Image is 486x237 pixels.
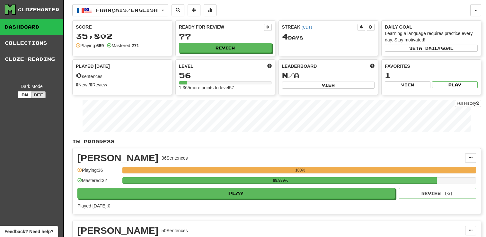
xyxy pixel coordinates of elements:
div: [PERSON_NAME] [77,226,158,235]
div: Favorites [385,63,478,69]
button: Play [77,188,395,199]
span: Played [DATE] [76,63,110,69]
div: Streak [282,24,358,30]
button: More stats [204,4,216,16]
p: In Progress [72,138,481,145]
span: N/A [282,71,300,80]
div: Daily Goal [385,24,478,30]
strong: 0 [76,82,78,87]
span: Open feedback widget [4,228,53,235]
strong: 0 [90,82,93,87]
div: Day s [282,33,375,41]
div: 35,802 [76,32,169,40]
div: 1 [385,71,478,79]
div: Mastered: [107,42,139,49]
div: [PERSON_NAME] [77,153,158,163]
button: Off [31,91,46,98]
div: 56 [179,71,272,79]
div: 88.889% [124,177,437,184]
div: 1,365 more points to level 57 [179,84,272,91]
strong: 271 [131,43,139,48]
span: Level [179,63,193,69]
span: Leaderboard [282,63,317,69]
div: sentences [76,71,169,80]
div: Learning a language requires practice every day. Stay motivated! [385,30,478,43]
button: Seta dailygoal [385,45,478,52]
div: 100% [124,167,476,173]
div: 36 Sentences [162,155,188,161]
span: 0 [76,71,82,80]
span: a daily [419,46,441,50]
button: Search sentences [172,4,184,16]
div: New / Review [76,82,169,88]
span: This week in points, UTC [370,63,375,69]
button: Français/English [72,4,168,16]
div: Ready for Review [179,24,264,30]
a: Full History [455,100,481,107]
button: Play [432,81,478,88]
button: Add sentence to collection [188,4,200,16]
div: Playing: [76,42,104,49]
div: Dark Mode [5,83,58,90]
span: 4 [282,32,288,41]
div: Mastered: 32 [77,177,119,188]
button: Review [179,43,272,53]
div: Clozemaster [18,6,59,13]
div: 50 Sentences [162,227,188,234]
span: Played [DATE]: 0 [77,203,110,208]
button: Review (0) [399,188,476,199]
strong: 669 [96,43,104,48]
button: View [385,81,430,88]
span: Score more points to level up [267,63,272,69]
div: 77 [179,33,272,41]
button: On [18,91,32,98]
div: Playing: 36 [77,167,119,178]
button: View [282,82,375,89]
span: Français / English [96,7,158,13]
a: (CDT) [302,25,312,30]
div: Score [76,24,169,30]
